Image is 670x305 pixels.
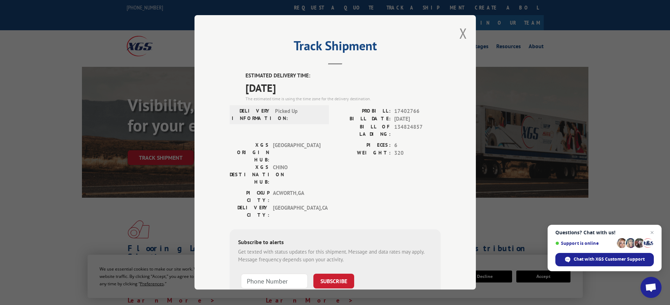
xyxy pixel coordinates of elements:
span: CHINO [273,164,320,186]
div: The estimated time is using the time zone for the delivery destination. [245,96,441,102]
span: Questions? Chat with us! [555,230,654,235]
div: Subscribe to alerts [238,238,432,248]
div: Chat with XGS Customer Support [555,253,654,266]
span: [GEOGRAPHIC_DATA] , CA [273,204,320,219]
span: [DATE] [394,115,441,123]
span: [DATE] [245,80,441,96]
label: PROBILL: [335,107,391,115]
span: ACWORTH , GA [273,189,320,204]
span: 17402766 [394,107,441,115]
label: BILL DATE: [335,115,391,123]
label: WEIGHT: [335,149,391,157]
span: Picked Up [275,107,323,122]
label: ESTIMATED DELIVERY TIME: [245,72,441,80]
label: DELIVERY INFORMATION: [232,107,272,122]
span: 6 [394,141,441,150]
h2: Track Shipment [230,41,441,54]
label: PIECES: [335,141,391,150]
label: DELIVERY CITY: [230,204,269,219]
div: Open chat [640,277,662,298]
input: Phone Number [241,274,308,288]
label: XGS DESTINATION HUB: [230,164,269,186]
button: SUBSCRIBE [313,274,354,288]
span: Chat with XGS Customer Support [574,256,645,262]
span: Close chat [648,228,656,237]
label: BILL OF LADING: [335,123,391,138]
div: Get texted with status updates for this shipment. Message and data rates may apply. Message frequ... [238,248,432,264]
span: Support is online [555,241,614,246]
label: XGS ORIGIN HUB: [230,141,269,164]
span: [GEOGRAPHIC_DATA] [273,141,320,164]
label: PICKUP CITY: [230,189,269,204]
button: Close modal [459,24,467,43]
span: 134824857 [394,123,441,138]
span: 320 [394,149,441,157]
